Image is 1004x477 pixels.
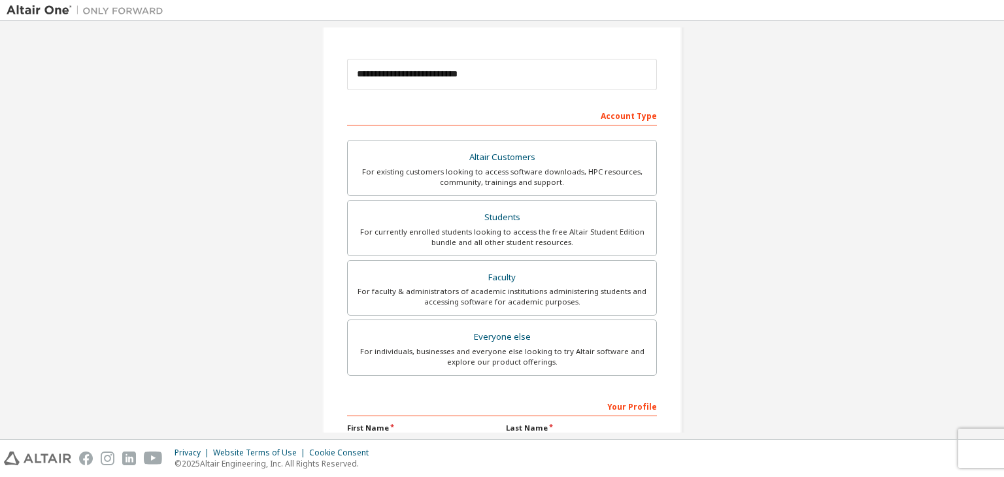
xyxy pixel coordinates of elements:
[175,458,376,469] p: © 2025 Altair Engineering, Inc. All Rights Reserved.
[356,148,648,167] div: Altair Customers
[175,448,213,458] div: Privacy
[309,448,376,458] div: Cookie Consent
[356,208,648,227] div: Students
[506,423,657,433] label: Last Name
[122,452,136,465] img: linkedin.svg
[347,423,498,433] label: First Name
[144,452,163,465] img: youtube.svg
[356,328,648,346] div: Everyone else
[347,395,657,416] div: Your Profile
[356,167,648,188] div: For existing customers looking to access software downloads, HPC resources, community, trainings ...
[7,4,170,17] img: Altair One
[356,269,648,287] div: Faculty
[79,452,93,465] img: facebook.svg
[101,452,114,465] img: instagram.svg
[356,227,648,248] div: For currently enrolled students looking to access the free Altair Student Edition bundle and all ...
[4,452,71,465] img: altair_logo.svg
[356,286,648,307] div: For faculty & administrators of academic institutions administering students and accessing softwa...
[213,448,309,458] div: Website Terms of Use
[356,346,648,367] div: For individuals, businesses and everyone else looking to try Altair software and explore our prod...
[347,105,657,125] div: Account Type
